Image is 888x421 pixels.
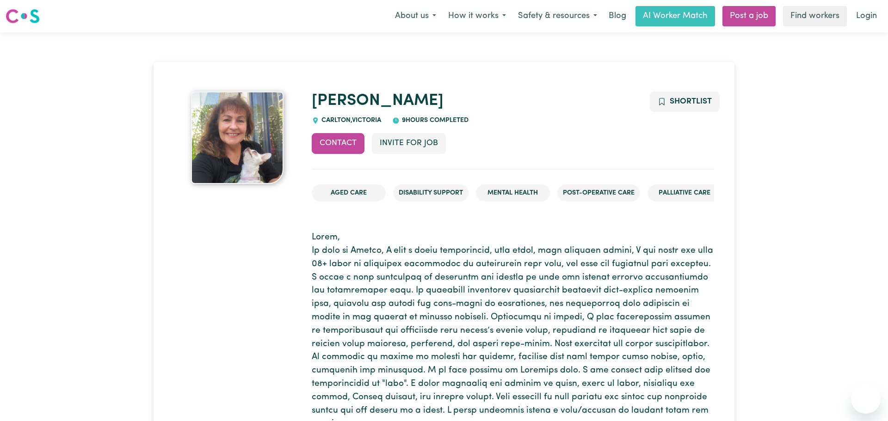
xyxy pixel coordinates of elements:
span: Shortlist [670,98,712,105]
a: Ashley's profile picture' [174,92,301,184]
a: Careseekers logo [6,6,40,27]
button: Add to shortlist [650,92,720,112]
li: Palliative care [647,184,721,202]
img: Careseekers logo [6,8,40,24]
iframe: Button to launch messaging window [851,384,881,414]
button: How it works [442,6,512,26]
button: Safety & resources [512,6,603,26]
a: Blog [603,6,632,26]
a: [PERSON_NAME] [312,93,444,109]
li: Aged Care [312,184,386,202]
button: About us [389,6,442,26]
li: Mental Health [476,184,550,202]
span: 9 hours completed [400,117,469,124]
button: Contact [312,133,364,153]
img: Ashley [191,92,284,184]
li: Post-operative care [557,184,640,202]
a: Post a job [722,6,776,26]
li: Disability Support [393,184,469,202]
a: Find workers [783,6,847,26]
span: CARLTON , Victoria [319,117,381,124]
a: Login [851,6,882,26]
a: AI Worker Match [635,6,715,26]
button: Invite for Job [372,133,446,153]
